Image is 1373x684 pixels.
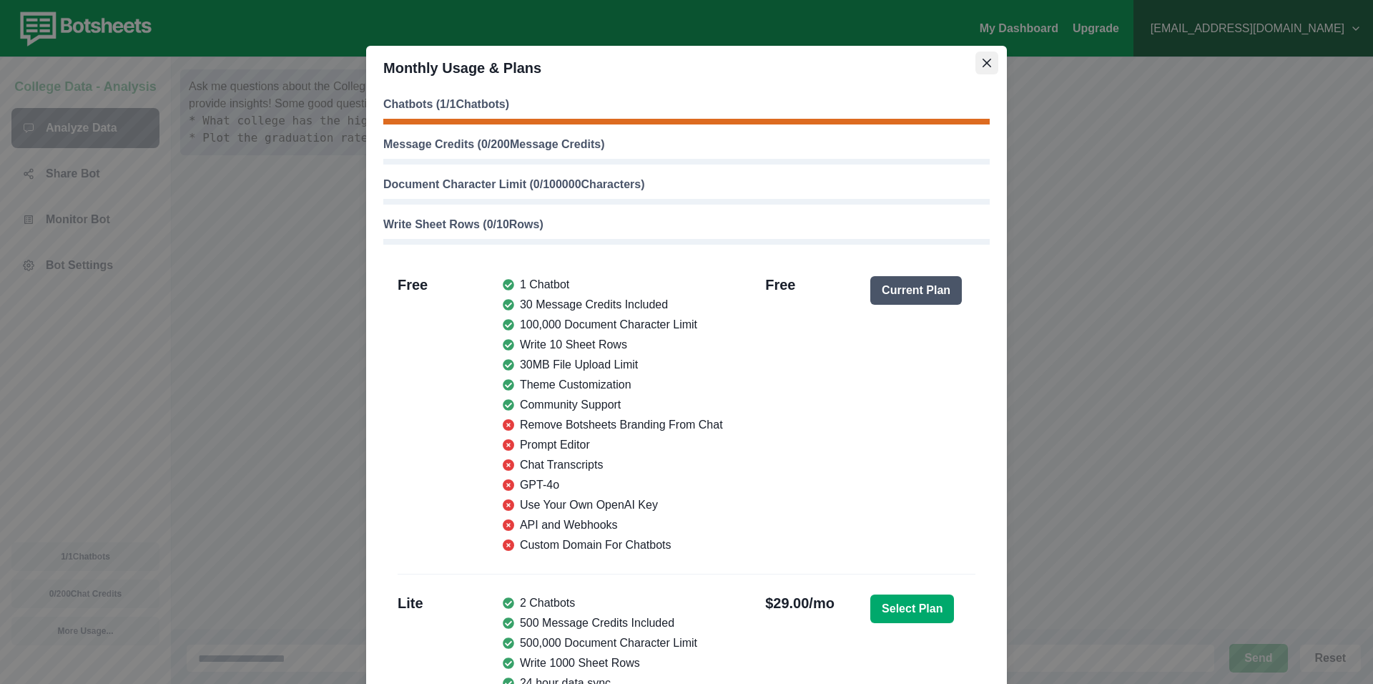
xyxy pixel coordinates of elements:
li: Write 1000 Sheet Rows [503,655,723,672]
li: Chat Transcripts [503,456,723,474]
li: 2 Chatbots [503,595,723,612]
li: 500 Message Credits Included [503,615,723,632]
li: Write 10 Sheet Rows [503,336,723,353]
li: Community Support [503,396,723,414]
li: Use Your Own OpenAI Key [503,497,723,514]
p: Write Sheet Rows ( 0 / 10 Rows) [383,216,990,233]
li: 1 Chatbot [503,276,723,293]
button: Select Plan [870,595,954,623]
li: 100,000 Document Character Limit [503,316,723,333]
li: API and Webhooks [503,517,723,534]
li: 30MB File Upload Limit [503,356,723,373]
p: Document Character Limit ( 0 / 100000 Characters) [383,176,990,193]
li: Theme Customization [503,376,723,394]
p: Message Credits ( 0 / 200 Message Credits) [383,136,990,153]
li: Custom Domain For Chatbots [503,537,723,554]
button: Close [975,52,998,74]
li: GPT-4o [503,477,723,494]
li: Remove Botsheets Branding From Chat [503,416,723,434]
h2: Free [765,276,795,554]
button: Current Plan [870,276,962,305]
h2: Free [398,276,428,554]
li: 500,000 Document Character Limit [503,635,723,652]
li: Prompt Editor [503,436,723,454]
li: 30 Message Credits Included [503,296,723,313]
header: Monthly Usage & Plans [366,46,1007,90]
p: Chatbots ( 1 / 1 Chatbots) [383,96,990,113]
